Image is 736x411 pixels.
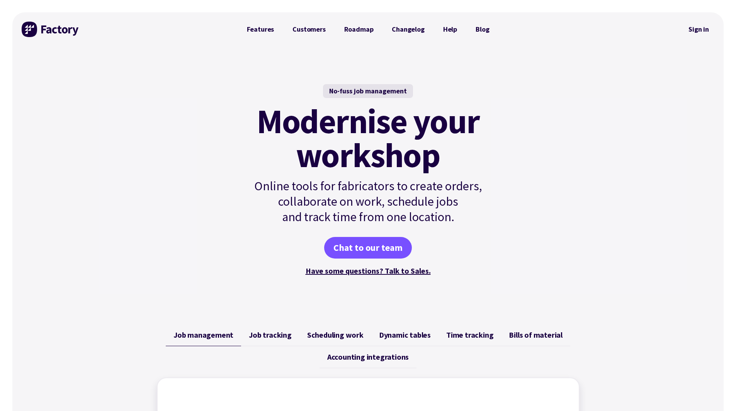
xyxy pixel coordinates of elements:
span: Bills of material [509,330,563,340]
a: Roadmap [335,22,383,37]
span: Dynamic tables [379,330,431,340]
a: Have some questions? Talk to Sales. [306,266,431,276]
a: Features [238,22,284,37]
img: Factory [22,22,80,37]
mark: Modernise your workshop [257,104,479,172]
a: Chat to our team [324,237,412,259]
iframe: Chat Widget [697,374,736,411]
span: Job tracking [249,330,292,340]
span: Job management [173,330,233,340]
span: Scheduling work [307,330,364,340]
nav: Secondary Navigation [683,20,714,38]
div: No-fuss job management [323,84,413,98]
a: Changelog [382,22,433,37]
span: Time tracking [446,330,493,340]
nav: Primary Navigation [238,22,499,37]
span: Accounting integrations [327,352,409,362]
p: Online tools for fabricators to create orders, collaborate on work, schedule jobs and track time ... [238,178,499,225]
a: Sign in [683,20,714,38]
a: Customers [283,22,335,37]
a: Blog [466,22,498,37]
a: Help [434,22,466,37]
